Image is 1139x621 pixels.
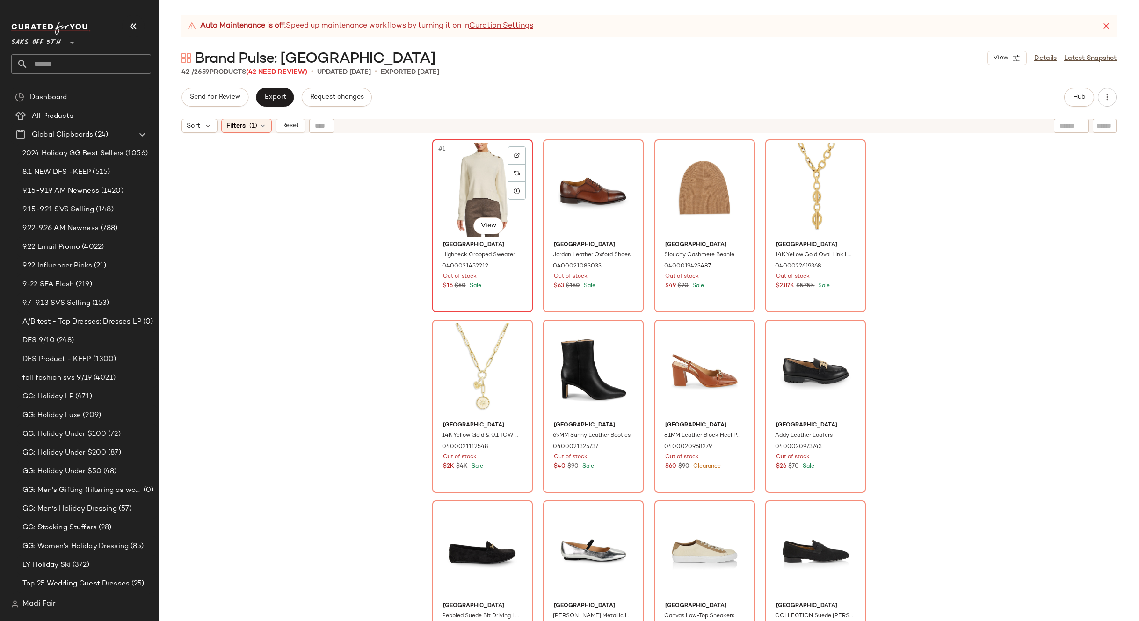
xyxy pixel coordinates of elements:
[553,262,602,271] span: 0400021083033
[22,485,142,496] span: GG: Men's Gifting (filtering as women's)
[442,443,488,451] span: 0400021112548
[102,466,117,477] span: (48)
[1073,94,1086,101] span: Hub
[92,260,107,271] span: (21)
[181,67,307,77] div: Products
[200,21,286,32] strong: Auto Maintenance is off.
[665,421,744,430] span: [GEOGRAPHIC_DATA]
[553,251,631,260] span: Jordan Leather Oxford Shoes
[554,241,633,249] span: [GEOGRAPHIC_DATA]
[553,443,598,451] span: 0400021325737
[73,391,92,402] span: (471)
[281,122,299,130] span: Reset
[678,282,689,290] span: $70
[435,323,530,418] img: 0400021112548
[22,504,117,514] span: GG: Men's Holiday Dressing
[99,186,123,196] span: (1420)
[22,448,106,458] span: GG: Holiday Under $200
[11,32,61,49] span: Saks OFF 5TH
[554,602,633,610] span: [GEOGRAPHIC_DATA]
[442,251,515,260] span: Highneck Cropped Sweater
[776,421,855,430] span: [GEOGRAPHIC_DATA]
[22,599,56,610] span: Madi Fair
[1064,53,1117,63] a: Latest Snapshot
[775,432,833,440] span: Addy Leather Loafers
[437,144,447,154] span: #1
[776,282,794,290] span: $2.87K
[74,279,92,290] span: (219)
[443,421,522,430] span: [GEOGRAPHIC_DATA]
[22,560,71,570] span: LY Holiday Ski
[665,273,699,281] span: Out of stock
[456,462,468,471] span: $4K
[554,273,588,281] span: Out of stock
[514,152,520,158] img: svg%3e
[776,241,855,249] span: [GEOGRAPHIC_DATA]
[22,466,102,477] span: GG: Holiday Under $50
[106,448,121,458] span: (87)
[473,217,503,234] button: View
[816,283,830,289] span: Sale
[99,223,118,234] span: (788)
[776,602,855,610] span: [GEOGRAPHIC_DATA]
[181,88,248,107] button: Send for Review
[187,121,200,131] span: Sort
[22,317,141,327] span: A/B test - Top Dresses: Dresses LP
[776,462,786,471] span: $26
[22,335,55,346] span: DFS 9/10
[546,143,640,237] img: 0400021083033_COGNAC
[582,283,595,289] span: Sale
[310,94,364,101] span: Request changes
[769,504,863,598] img: 0400022463470_GUNMETAL
[71,560,89,570] span: (372)
[553,432,631,440] span: 69MM Sunny Leather Booties
[554,282,564,290] span: $63
[775,612,854,621] span: COLLECTION Suede [PERSON_NAME]
[665,282,676,290] span: $49
[81,410,101,421] span: (209)
[22,373,92,383] span: fall fashion svs 9/19
[311,66,313,78] span: •
[32,111,73,122] span: All Products
[90,298,109,309] span: (153)
[317,67,371,77] p: updated [DATE]
[22,578,130,589] span: Top 25 Wedding Guest Dresses
[776,273,810,281] span: Out of stock
[665,241,744,249] span: [GEOGRAPHIC_DATA]
[226,121,246,131] span: Filters
[55,335,74,346] span: (248)
[189,94,240,101] span: Send for Review
[22,148,123,159] span: 2024 Holiday GG Best Sellers
[22,354,91,365] span: DFS Product - KEEP
[22,541,129,552] span: GG: Women's Holiday Dressing
[580,463,594,469] span: Sale
[256,88,294,107] button: Export
[91,354,116,365] span: (1300)
[775,251,854,260] span: 14K Yellow Gold Oval Link Lariat Necklace
[129,541,144,552] span: (85)
[665,602,744,610] span: [GEOGRAPHIC_DATA]
[469,21,533,32] a: Curation Settings
[658,323,752,418] img: 0400020968279_TAN
[130,578,145,589] span: (25)
[443,241,522,249] span: [GEOGRAPHIC_DATA]
[690,283,704,289] span: Sale
[22,204,94,215] span: 9.15-9.21 SVS Selling
[22,410,81,421] span: GG: Holiday Luxe
[194,69,210,76] span: 2659
[796,282,814,290] span: $5.75K
[987,51,1027,65] button: View
[775,262,821,271] span: 0400022619368
[22,242,80,253] span: 9.22 Email Promo
[195,50,435,68] span: Brand Pulse: [GEOGRAPHIC_DATA]
[443,282,453,290] span: $16
[664,262,711,271] span: 0400019423487
[22,522,97,533] span: GG: Stocking Stuffers
[22,260,92,271] span: 9.22 Influencer Picks
[91,167,110,178] span: (515)
[443,273,477,281] span: Out of stock
[97,522,112,533] span: (28)
[566,282,580,290] span: $160
[142,485,153,496] span: (0)
[1064,88,1094,107] button: Hub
